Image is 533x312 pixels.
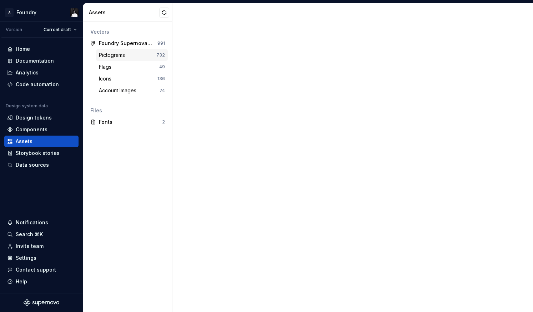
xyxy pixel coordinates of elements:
span: Current draft [44,27,71,33]
button: AFoundryRaj Narandas [1,5,81,20]
div: Components [16,126,47,133]
a: Account Images74 [96,85,168,96]
div: Contact support [16,266,56,273]
div: Notifications [16,219,48,226]
a: Foundry Supernova Assets991 [87,38,168,49]
button: Notifications [4,217,79,228]
div: Design system data [6,103,48,109]
button: Current draft [40,25,80,35]
div: Storybook stories [16,150,60,157]
div: Data sources [16,161,49,169]
div: Home [16,45,30,53]
img: Raj Narandas [70,8,79,17]
a: Documentation [4,55,79,67]
a: Home [4,43,79,55]
button: Search ⌘K [4,229,79,240]
a: Storybook stories [4,147,79,159]
div: Account Images [99,87,139,94]
div: Design tokens [16,114,52,121]
svg: Supernova Logo [24,299,59,306]
div: Fonts [99,118,162,126]
a: Fonts2 [87,116,168,128]
button: Contact support [4,264,79,276]
div: Files [90,107,165,114]
div: Foundry Supernova Assets [99,40,152,47]
div: 991 [157,40,165,46]
div: 74 [160,88,165,93]
div: Documentation [16,57,54,64]
a: Invite team [4,240,79,252]
div: Analytics [16,69,39,76]
a: Data sources [4,159,79,171]
a: Settings [4,252,79,264]
div: Help [16,278,27,285]
div: 2 [162,119,165,125]
div: Code automation [16,81,59,88]
div: Assets [16,138,32,145]
a: Icons136 [96,73,168,84]
div: Foundry [16,9,36,16]
div: Search ⌘K [16,231,43,238]
div: Pictograms [99,52,128,59]
a: Flags49 [96,61,168,73]
div: Settings [16,254,36,262]
div: 49 [159,64,165,70]
a: Code automation [4,79,79,90]
a: Design tokens [4,112,79,123]
button: Help [4,276,79,287]
a: Assets [4,136,79,147]
div: Flags [99,63,114,70]
div: Invite team [16,243,44,250]
div: A [5,8,14,17]
a: Analytics [4,67,79,78]
div: 732 [156,52,165,58]
div: Icons [99,75,114,82]
a: Components [4,124,79,135]
div: Assets [89,9,159,16]
div: 136 [157,76,165,82]
div: Version [6,27,22,33]
a: Pictograms732 [96,49,168,61]
div: Vectors [90,28,165,35]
